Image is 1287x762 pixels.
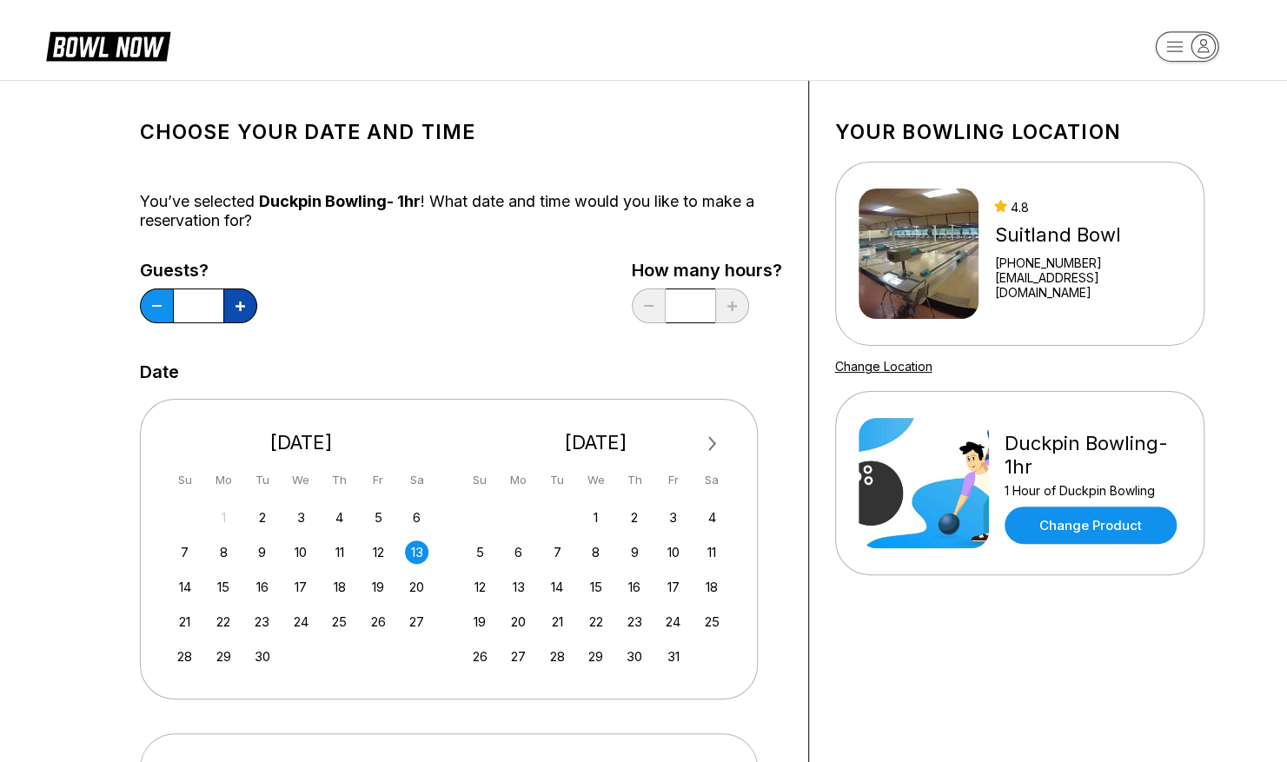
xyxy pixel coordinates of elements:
div: You’ve selected ! What date and time would you like to make a reservation for? [140,192,782,230]
div: Choose Sunday, October 19th, 2025 [468,610,492,633]
div: [DATE] [461,431,731,454]
div: Choose Thursday, September 11th, 2025 [328,540,351,564]
div: Choose Wednesday, October 8th, 2025 [584,540,607,564]
div: Choose Friday, October 17th, 2025 [661,575,685,599]
div: [DATE] [167,431,436,454]
div: Choose Saturday, September 13th, 2025 [405,540,428,564]
div: Choose Thursday, September 25th, 2025 [328,610,351,633]
div: Choose Friday, October 3rd, 2025 [661,506,685,529]
div: Choose Monday, October 27th, 2025 [507,645,530,668]
div: Choose Monday, September 29th, 2025 [212,645,236,668]
div: Choose Wednesday, September 10th, 2025 [289,540,313,564]
div: Choose Monday, September 15th, 2025 [212,575,236,599]
div: Choose Thursday, September 18th, 2025 [328,575,351,599]
div: Choose Saturday, September 27th, 2025 [405,610,428,633]
div: Choose Monday, September 8th, 2025 [212,540,236,564]
div: Choose Wednesday, October 29th, 2025 [584,645,607,668]
div: Sa [700,468,724,492]
div: Choose Tuesday, October 14th, 2025 [546,575,569,599]
div: Choose Saturday, September 20th, 2025 [405,575,428,599]
a: [EMAIL_ADDRESS][DOMAIN_NAME] [994,270,1180,300]
div: Mo [507,468,530,492]
label: Guests? [140,261,257,280]
div: month 2025-09 [171,504,432,668]
div: 1 Hour of Duckpin Bowling [1005,483,1181,498]
div: Not available Monday, September 1st, 2025 [212,506,236,529]
div: Choose Monday, October 6th, 2025 [507,540,530,564]
div: Fr [661,468,685,492]
div: Choose Tuesday, October 21st, 2025 [546,610,569,633]
div: Suitland Bowl [994,223,1180,247]
div: Choose Monday, September 22nd, 2025 [212,610,236,633]
div: Choose Tuesday, October 28th, 2025 [546,645,569,668]
div: Mo [212,468,236,492]
div: Choose Wednesday, October 15th, 2025 [584,575,607,599]
div: Choose Tuesday, September 16th, 2025 [250,575,274,599]
div: Choose Sunday, September 21st, 2025 [173,610,196,633]
img: Duckpin Bowling- 1hr [859,418,989,548]
div: Choose Friday, September 19th, 2025 [367,575,390,599]
div: Choose Friday, September 5th, 2025 [367,506,390,529]
div: Choose Sunday, October 5th, 2025 [468,540,492,564]
div: Choose Thursday, October 16th, 2025 [623,575,647,599]
div: Choose Friday, September 26th, 2025 [367,610,390,633]
div: Choose Thursday, October 23rd, 2025 [623,610,647,633]
div: Su [173,468,196,492]
div: We [289,468,313,492]
div: Choose Saturday, October 25th, 2025 [700,610,724,633]
label: How many hours? [632,261,782,280]
div: Choose Saturday, October 11th, 2025 [700,540,724,564]
div: We [584,468,607,492]
div: Choose Saturday, October 4th, 2025 [700,506,724,529]
div: Th [328,468,351,492]
div: Choose Wednesday, October 22nd, 2025 [584,610,607,633]
div: Choose Saturday, October 18th, 2025 [700,575,724,599]
button: Next Month [699,430,726,458]
div: [PHONE_NUMBER] [994,255,1180,270]
div: Fr [367,468,390,492]
div: Choose Tuesday, September 23rd, 2025 [250,610,274,633]
div: Choose Tuesday, September 9th, 2025 [250,540,274,564]
div: Th [623,468,647,492]
div: Choose Friday, September 12th, 2025 [367,540,390,564]
div: 4.8 [994,200,1180,215]
div: Choose Sunday, September 14th, 2025 [173,575,196,599]
div: Choose Friday, October 31st, 2025 [661,645,685,668]
div: Sa [405,468,428,492]
div: Choose Wednesday, October 1st, 2025 [584,506,607,529]
div: Choose Thursday, September 4th, 2025 [328,506,351,529]
div: Choose Tuesday, October 7th, 2025 [546,540,569,564]
div: Choose Friday, October 10th, 2025 [661,540,685,564]
div: Tu [546,468,569,492]
div: Choose Tuesday, September 2nd, 2025 [250,506,274,529]
div: Su [468,468,492,492]
div: Choose Thursday, October 9th, 2025 [623,540,647,564]
a: Change Product [1005,507,1177,544]
div: Tu [250,468,274,492]
div: Choose Monday, October 20th, 2025 [507,610,530,633]
div: Choose Thursday, October 2nd, 2025 [623,506,647,529]
h1: Choose your Date and time [140,120,782,144]
div: Choose Friday, October 24th, 2025 [661,610,685,633]
div: Choose Sunday, October 12th, 2025 [468,575,492,599]
div: Choose Thursday, October 30th, 2025 [623,645,647,668]
img: Suitland Bowl [859,189,979,319]
div: Choose Sunday, September 28th, 2025 [173,645,196,668]
div: Duckpin Bowling- 1hr [1005,432,1181,479]
label: Date [140,362,179,381]
div: month 2025-10 [466,504,726,668]
div: Choose Tuesday, September 30th, 2025 [250,645,274,668]
div: Choose Wednesday, September 3rd, 2025 [289,506,313,529]
a: Change Location [835,359,932,374]
h1: Your bowling location [835,120,1204,144]
div: Choose Monday, October 13th, 2025 [507,575,530,599]
div: Choose Saturday, September 6th, 2025 [405,506,428,529]
div: Choose Wednesday, September 17th, 2025 [289,575,313,599]
div: Choose Sunday, September 7th, 2025 [173,540,196,564]
div: Choose Wednesday, September 24th, 2025 [289,610,313,633]
span: Duckpin Bowling- 1hr [259,192,421,210]
div: Choose Sunday, October 26th, 2025 [468,645,492,668]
